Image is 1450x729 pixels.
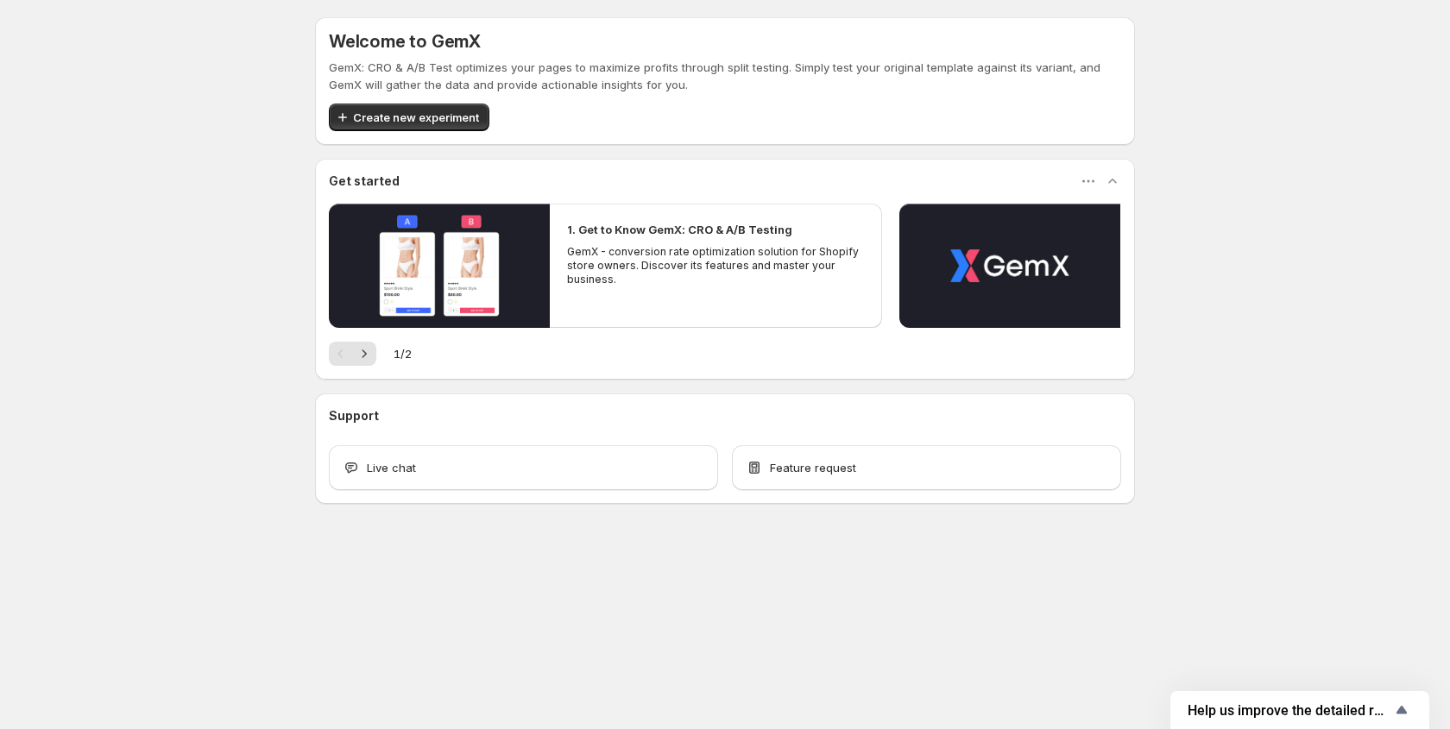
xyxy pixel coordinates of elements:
p: GemX: CRO & A/B Test optimizes your pages to maximize profits through split testing. Simply test ... [329,59,1121,93]
span: 1 / 2 [394,345,412,362]
button: Play video [899,204,1120,328]
h5: Welcome to GemX [329,31,481,52]
h2: 1. Get to Know GemX: CRO & A/B Testing [567,221,792,238]
h3: Support [329,407,379,424]
button: Create new experiment [329,104,489,131]
span: Feature request [770,459,856,476]
button: Next [352,342,376,366]
span: Live chat [367,459,416,476]
p: GemX - conversion rate optimization solution for Shopify store owners. Discover its features and ... [567,245,864,286]
span: Create new experiment [353,109,479,126]
button: Play video [329,204,550,328]
span: Help us improve the detailed report for A/B campaigns [1188,702,1391,719]
nav: Pagination [329,342,376,366]
button: Show survey - Help us improve the detailed report for A/B campaigns [1188,700,1412,720]
h3: Get started [329,173,400,190]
